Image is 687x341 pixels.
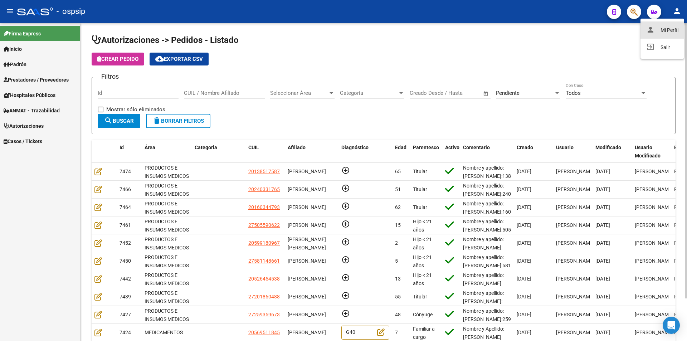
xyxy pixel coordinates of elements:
[517,186,531,192] span: [DATE]
[142,140,192,164] datatable-header-cell: Área
[248,276,280,282] span: 20526454538
[635,169,673,174] span: [PERSON_NAME]
[4,60,26,68] span: Padrón
[395,186,401,192] span: 51
[556,312,594,317] span: [PERSON_NAME]
[120,145,124,150] span: Id
[248,222,280,228] span: 27505590622
[395,276,401,282] span: 13
[155,54,164,63] mat-icon: cloud_download
[663,317,680,334] div: Open Intercom Messenger
[4,76,69,84] span: Prestadores / Proveedores
[120,330,131,335] span: 7424
[120,276,131,282] span: 7442
[145,165,189,179] span: PRODUCTOS E INSUMOS MEDICOS
[341,145,369,150] span: Diagnóstico
[245,140,285,164] datatable-header-cell: CUIL
[632,140,671,164] datatable-header-cell: Usuario Modificado
[288,330,326,335] span: [PERSON_NAME]
[595,186,610,192] span: [DATE]
[482,89,490,98] button: Open calendar
[120,222,131,228] span: 7461
[4,107,60,115] span: ANMAT - Trazabilidad
[97,56,138,62] span: Crear Pedido
[120,204,131,210] span: 7464
[4,45,22,53] span: Inicio
[463,165,525,244] span: Nombre y apellido: [PERSON_NAME]:13851758 Dirección: Paso dirección [STREET_ADDRESS] Teléfonos: [...
[248,330,280,335] span: 20569511845
[341,166,350,175] mat-icon: add_circle_outline
[395,330,398,335] span: 7
[556,258,594,264] span: [PERSON_NAME]
[514,140,553,164] datatable-header-cell: Creado
[635,204,673,210] span: [PERSON_NAME]
[673,7,681,15] mat-icon: person
[395,258,398,264] span: 5
[556,204,594,210] span: [PERSON_NAME]
[288,145,306,150] span: Afiliado
[395,312,401,317] span: 48
[496,90,520,96] span: Pendiente
[595,330,610,335] span: [DATE]
[595,276,610,282] span: [DATE]
[92,35,239,45] span: Autorizaciones -> Pedidos - Listado
[4,137,42,145] span: Casos / Tickets
[57,4,85,19] span: - ospsip
[395,294,401,299] span: 55
[288,204,326,210] span: [PERSON_NAME]
[145,272,189,286] span: PRODUCTOS E INSUMOS MEDICOS
[288,186,326,192] span: [PERSON_NAME]
[288,258,326,264] span: [PERSON_NAME]
[341,255,350,264] mat-icon: add_circle_outline
[556,330,594,335] span: [PERSON_NAME]
[635,276,673,282] span: [PERSON_NAME]
[595,258,610,264] span: [DATE]
[288,169,326,174] span: [PERSON_NAME]
[145,201,189,215] span: PRODUCTOS E INSUMOS MEDICOS
[248,294,280,299] span: 27201860488
[288,276,326,282] span: [PERSON_NAME]
[593,140,632,164] datatable-header-cell: Modificado
[595,145,621,150] span: Modificado
[635,312,673,317] span: [PERSON_NAME]
[248,186,280,192] span: 20240331765
[288,237,326,250] span: [PERSON_NAME] [PERSON_NAME]
[413,254,432,268] span: Hijo < 21 años
[442,140,460,164] datatable-header-cell: Activo
[145,330,183,335] span: MEDICAMENTOS
[395,145,406,150] span: Edad
[338,140,392,164] datatable-header-cell: Diagnóstico
[145,237,189,250] span: PRODUCTOS E INSUMOS MEDICOS
[463,145,490,150] span: Comentario
[341,309,350,318] mat-icon: add_circle_outline
[556,169,594,174] span: [PERSON_NAME]
[288,294,326,299] span: [PERSON_NAME]
[635,294,673,299] span: [PERSON_NAME]
[635,222,673,228] span: [PERSON_NAME]
[248,312,280,317] span: 27259359673
[6,7,14,15] mat-icon: menu
[413,237,432,250] span: Hijo < 21 años
[145,219,189,233] span: PRODUCTOS E INSUMOS MEDICOS
[556,222,594,228] span: [PERSON_NAME]
[517,204,531,210] span: [DATE]
[248,240,280,246] span: 20599180967
[248,169,280,174] span: 20138517587
[556,145,574,150] span: Usuario
[635,240,673,246] span: [PERSON_NAME]
[635,330,673,335] span: [PERSON_NAME]
[413,326,435,340] span: Familiar a cargo
[566,90,581,96] span: Todos
[517,222,531,228] span: [DATE]
[152,116,161,125] mat-icon: delete
[4,122,44,130] span: Autorizaciones
[395,204,401,210] span: 62
[463,237,507,332] span: Nombre y apellido: [PERSON_NAME]:[PHONE_NUMBER] Telefono:[PHONE_NUMBER] Dirección: [PERSON_NAME][...
[341,273,350,282] mat-icon: add_circle_outline
[120,186,131,192] span: 7466
[145,308,189,322] span: PRODUCTOS E INSUMOS MEDICOS
[155,56,203,62] span: Exportar CSV
[413,294,427,299] span: Titular
[341,238,350,246] mat-icon: add_circle_outline
[117,140,142,164] datatable-header-cell: Id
